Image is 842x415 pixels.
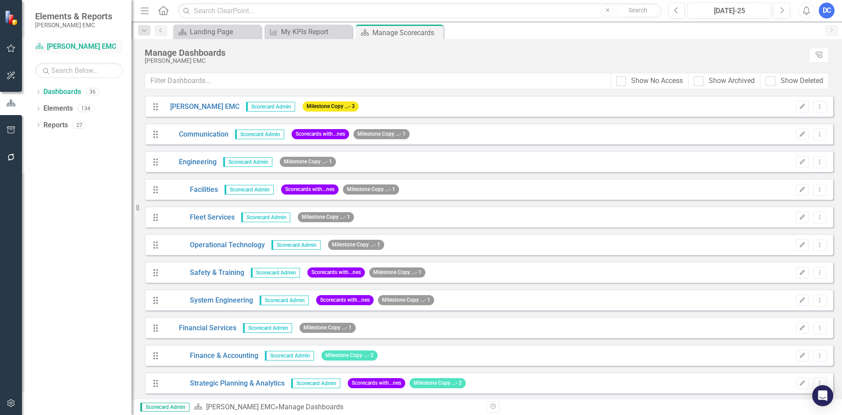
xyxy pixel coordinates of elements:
[246,102,295,112] span: Scorecard Admin
[43,104,73,114] a: Elements
[300,323,356,333] span: Milestone Copy ...- 1
[164,185,218,195] a: Facilities
[690,6,768,16] div: [DATE]-25
[164,379,285,389] a: Strategic Planning & Analytics
[616,4,660,17] button: Search
[343,184,399,195] span: Milestone Copy ...- 1
[281,184,339,195] span: Scorecards with...nes
[353,129,410,139] span: Milestone Copy ...- 1
[348,378,405,388] span: Scorecards with...nes
[164,130,228,140] a: Communication
[819,3,835,18] button: DC
[378,295,434,305] span: Milestone Copy ...- 1
[812,385,833,406] div: Open Intercom Messenger
[164,157,217,167] a: Engineering
[164,102,239,112] a: [PERSON_NAME] EMC
[72,121,86,129] div: 27
[178,3,662,18] input: Search ClearPoint...
[164,268,244,278] a: Safety & Training
[631,76,683,86] div: Show No Access
[145,48,805,58] div: Manage Dashboards
[251,268,300,278] span: Scorecard Admin
[316,295,374,305] span: Scorecards with...nes
[225,185,274,195] span: Scorecard Admin
[43,87,81,97] a: Dashboards
[298,212,354,222] span: Milestone Copy ...- 1
[243,323,292,333] span: Scorecard Admin
[372,27,441,38] div: Manage Scorecards
[267,26,350,37] a: My KPIs Report
[190,26,259,37] div: Landing Page
[687,3,771,18] button: [DATE]-25
[145,58,805,64] div: [PERSON_NAME] EMC
[369,267,425,278] span: Milestone Copy ...- 1
[35,11,112,22] span: Elements & Reports
[281,26,350,37] div: My KPIs Report
[175,26,259,37] a: Landing Page
[35,63,123,78] input: Search Below...
[781,76,823,86] div: Show Deleted
[77,105,94,112] div: 134
[223,157,272,167] span: Scorecard Admin
[280,157,336,167] span: Milestone Copy ...- 1
[265,351,314,361] span: Scorecard Admin
[410,378,466,388] span: Milestone Copy ...- 2
[628,7,647,14] span: Search
[4,10,20,25] img: ClearPoint Strategy
[164,351,258,361] a: Finance & Accounting
[35,42,123,52] a: [PERSON_NAME] EMC
[164,213,235,223] a: Fleet Services
[303,101,359,112] span: Milestone Copy ...- 3
[164,240,265,250] a: Operational Technology
[260,296,309,305] span: Scorecard Admin
[321,350,378,361] span: Milestone Copy ...- 2
[194,402,480,412] div: » Manage Dashboards
[206,403,275,411] a: [PERSON_NAME] EMC
[241,213,290,222] span: Scorecard Admin
[271,240,321,250] span: Scorecard Admin
[140,403,189,411] span: Scorecard Admin
[164,323,236,333] a: Financial Services
[291,379,340,388] span: Scorecard Admin
[709,76,755,86] div: Show Archived
[292,129,349,139] span: Scorecards with...nes
[35,22,112,29] small: [PERSON_NAME] EMC
[328,240,384,250] span: Milestone Copy ...- 1
[307,267,365,278] span: Scorecards with...nes
[43,120,68,130] a: Reports
[235,130,284,139] span: Scorecard Admin
[86,88,100,96] div: 36
[145,73,611,89] input: Filter Dashboards...
[164,296,253,306] a: System Engineering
